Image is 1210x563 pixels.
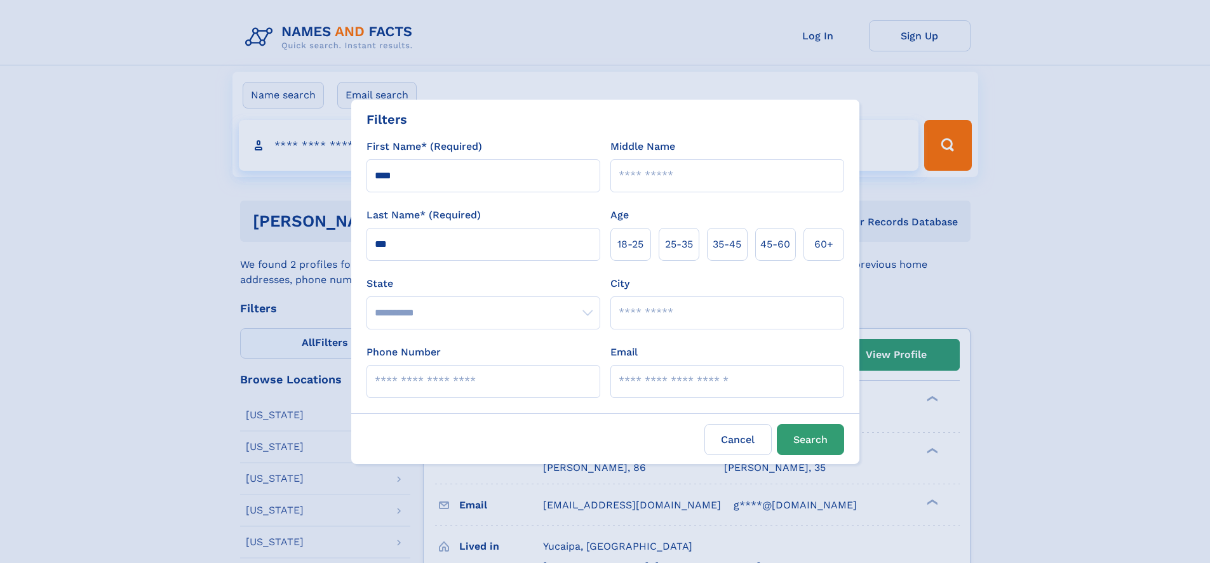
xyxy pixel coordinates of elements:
label: Middle Name [610,139,675,154]
label: State [366,276,600,291]
label: Email [610,345,638,360]
label: First Name* (Required) [366,139,482,154]
span: 25‑35 [665,237,693,252]
button: Search [777,424,844,455]
span: 35‑45 [713,237,741,252]
label: Phone Number [366,345,441,360]
label: Cancel [704,424,772,455]
span: 45‑60 [760,237,790,252]
span: 60+ [814,237,833,252]
label: City [610,276,629,291]
div: Filters [366,110,407,129]
label: Age [610,208,629,223]
span: 18‑25 [617,237,643,252]
label: Last Name* (Required) [366,208,481,223]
